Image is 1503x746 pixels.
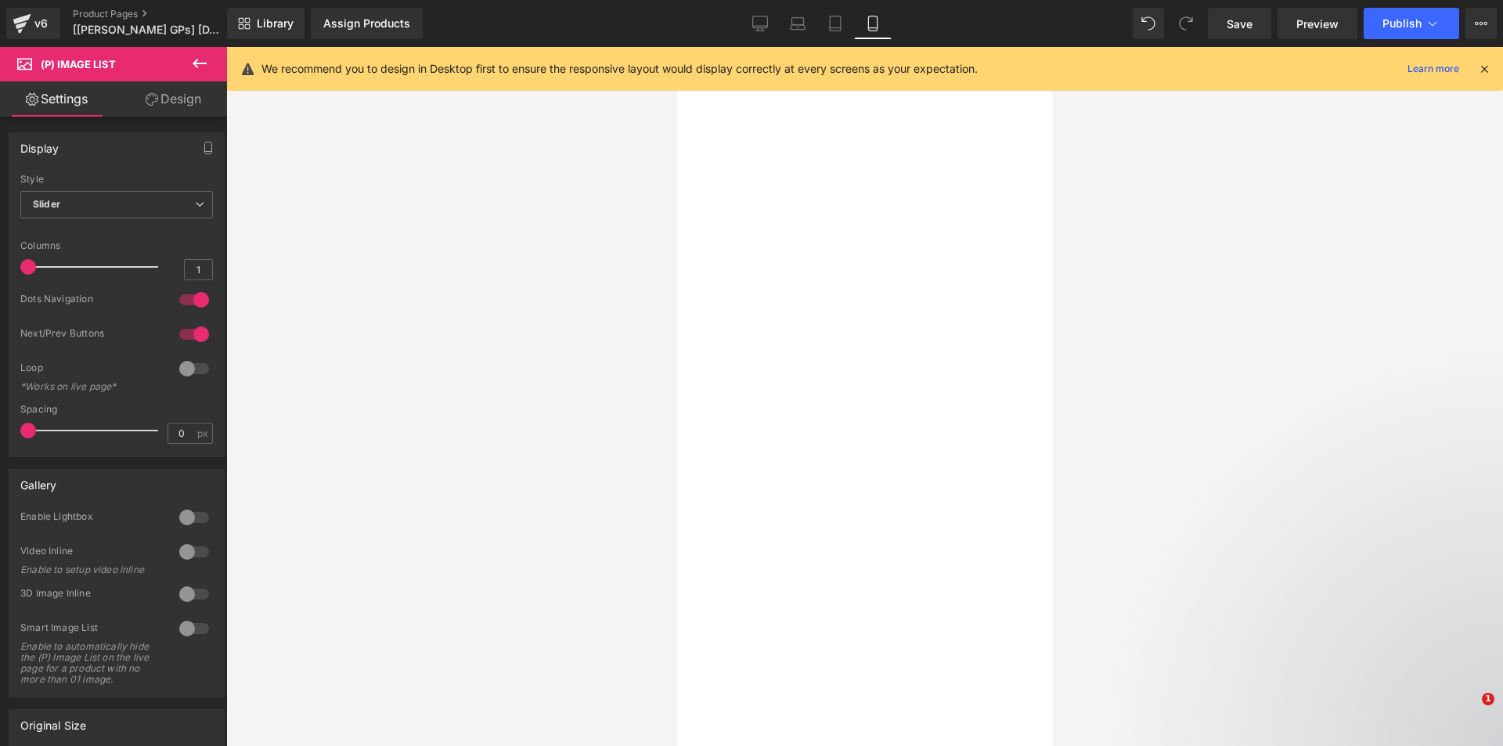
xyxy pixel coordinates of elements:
span: (P) Image List [41,58,116,70]
p: We recommend you to design in Desktop first to ensure the responsive layout would display correct... [261,60,978,77]
a: Mobile [854,8,892,39]
a: Preview [1278,8,1357,39]
div: Dots Navigation [20,293,164,309]
div: Smart Image List [20,622,164,638]
div: Enable to automatically hide the (P) Image List on the live page for a product with no more than ... [20,641,161,685]
a: v6 [6,8,60,39]
div: 3D Image Inline [20,587,164,604]
span: [[PERSON_NAME] GPs] [DATE] | AntiAging | Scarcity [73,23,223,36]
a: New Library [227,8,305,39]
a: Design [117,81,230,117]
div: v6 [31,13,51,34]
div: Gallery [20,470,56,492]
button: Redo [1170,8,1202,39]
div: Video Inline [20,545,164,561]
b: Slider [33,198,60,210]
a: Laptop [779,8,816,39]
div: Next/Prev Buttons [20,327,164,344]
div: Spacing [20,404,213,415]
div: Original Size [20,710,86,732]
span: Library [257,16,294,31]
div: Loop [20,362,164,378]
a: Desktop [741,8,779,39]
a: Tablet [816,8,854,39]
span: px [197,428,211,438]
button: Publish [1364,8,1459,39]
div: Enable Lightbox [20,510,164,527]
div: *Works on live page* [20,381,161,392]
span: Preview [1296,16,1339,32]
iframe: Intercom live chat [1450,693,1487,730]
div: Enable to setup video inline [20,564,161,575]
span: Publish [1382,17,1422,30]
button: Undo [1133,8,1164,39]
a: Learn more [1401,59,1465,78]
button: More [1465,8,1497,39]
div: Display [20,133,59,155]
div: Style [20,174,213,185]
div: Columns [20,240,213,251]
span: 1 [1482,693,1494,705]
div: Assign Products [323,17,410,30]
a: Product Pages [73,8,253,20]
span: Save [1227,16,1252,32]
